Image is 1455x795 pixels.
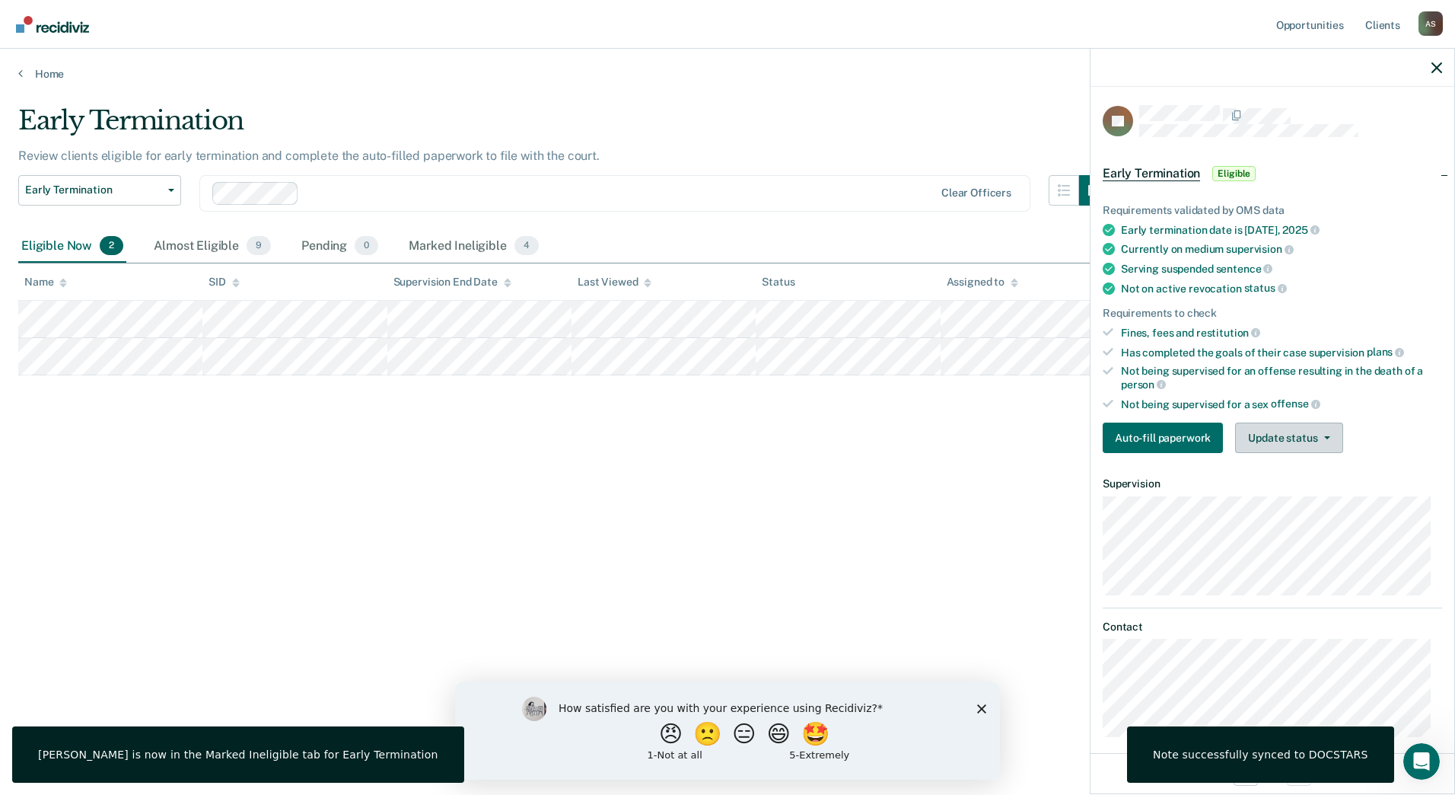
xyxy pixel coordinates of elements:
div: [PERSON_NAME] is now in the Marked Ineligible tab for Early Termination [38,748,438,761]
button: Profile dropdown button [1418,11,1443,36]
div: Note successfully synced to DOCSTARS [1153,748,1368,761]
span: Early Termination [25,184,162,196]
span: restitution [1196,327,1260,339]
span: offense [1271,397,1320,410]
div: Fines, fees and [1121,326,1442,340]
div: Last Viewed [578,276,651,289]
span: 4 [514,236,539,256]
div: Assigned to [947,276,1018,289]
div: Marked Ineligible [406,230,542,263]
div: Eligible Now [18,230,126,263]
span: 9 [247,236,271,256]
div: Not on active revocation [1121,282,1442,295]
a: Navigate to form link [1103,423,1229,453]
span: 2025 [1282,224,1319,236]
div: 3 / 3 [1090,753,1454,793]
div: Requirements to check [1103,307,1442,320]
span: plans [1367,346,1404,358]
div: Serving suspended [1121,262,1442,276]
p: Review clients eligible for early termination and complete the auto-filled paperwork to file with... [18,148,600,163]
a: Home [18,67,1437,81]
div: Requirements validated by OMS data [1103,204,1442,217]
span: person [1121,378,1166,391]
iframe: Survey by Kim from Recidiviz [455,682,1000,780]
span: sentence [1216,263,1273,275]
div: SID [209,276,240,289]
button: Update status [1235,423,1342,453]
div: Currently on medium [1121,242,1442,256]
img: Recidiviz [16,16,89,33]
div: Almost Eligible [151,230,274,263]
span: supervision [1226,243,1293,255]
button: Auto-fill paperwork [1103,423,1223,453]
div: Pending [298,230,381,263]
dt: Contact [1103,621,1442,634]
div: Supervision End Date [393,276,511,289]
div: Not being supervised for a sex [1121,397,1442,411]
div: Clear officers [941,187,1011,200]
div: Has completed the goals of their case supervision [1121,346,1442,359]
div: Name [24,276,67,289]
span: 2 [100,236,123,256]
iframe: Intercom live chat [1403,743,1440,780]
span: 0 [355,236,378,256]
span: Eligible [1212,166,1256,181]
span: status [1244,282,1287,294]
div: Early Termination [18,105,1110,148]
div: A S [1418,11,1443,36]
div: Not being supervised for an offense resulting in the death of a [1121,365,1442,391]
span: Early Termination [1103,166,1200,181]
dt: Supervision [1103,477,1442,490]
div: Early TerminationEligible [1090,149,1454,198]
div: Early termination date is [DATE], [1121,223,1442,237]
div: Status [762,276,794,289]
